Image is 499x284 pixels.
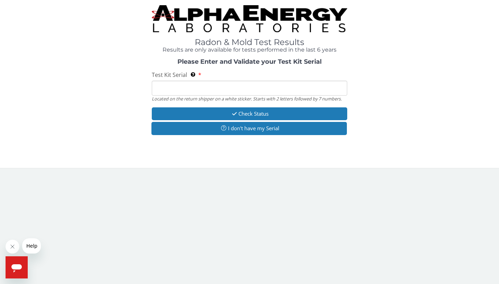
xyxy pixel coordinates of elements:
span: Test Kit Serial [152,71,187,79]
h4: Results are only available for tests performed in the last 6 years [152,47,347,53]
iframe: Close message [6,240,19,254]
h1: Radon & Mold Test Results [152,38,347,47]
strong: Please Enter and Validate your Test Kit Serial [177,58,322,65]
iframe: Message from company [22,238,41,254]
button: I don't have my Serial [151,122,347,135]
button: Check Status [152,107,347,120]
img: TightCrop.jpg [152,5,347,32]
iframe: Button to launch messaging window [6,256,28,278]
div: Located on the return shipper on a white sticker. Starts with 2 letters followed by 7 numbers. [152,96,347,102]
